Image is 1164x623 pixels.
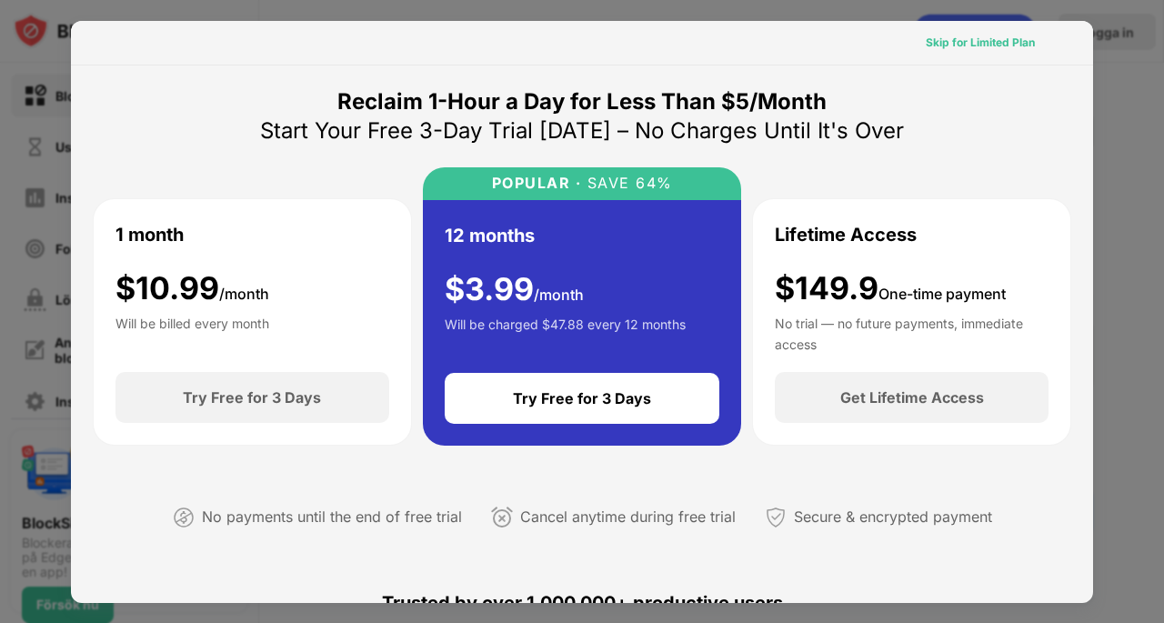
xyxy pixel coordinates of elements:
[445,222,535,249] div: 12 months
[492,175,582,192] div: POPULAR ·
[337,87,827,116] div: Reclaim 1-Hour a Day for Less Than $5/Month
[775,270,1006,307] div: $149.9
[775,314,1049,350] div: No trial — no future payments, immediate access
[445,271,584,308] div: $ 3.99
[520,504,736,530] div: Cancel anytime during free trial
[115,314,269,350] div: Will be billed every month
[491,507,513,528] img: cancel-anytime
[581,175,673,192] div: SAVE 64%
[534,286,584,304] span: /month
[219,285,269,303] span: /month
[513,389,651,407] div: Try Free for 3 Days
[878,285,1006,303] span: One-time payment
[840,388,984,407] div: Get Lifetime Access
[115,221,184,248] div: 1 month
[173,507,195,528] img: not-paying
[926,34,1035,52] div: Skip for Limited Plan
[765,507,787,528] img: secured-payment
[183,388,321,407] div: Try Free for 3 Days
[260,116,904,146] div: Start Your Free 3-Day Trial [DATE] – No Charges Until It's Over
[115,270,269,307] div: $ 10.99
[445,315,686,351] div: Will be charged $47.88 every 12 months
[775,221,917,248] div: Lifetime Access
[794,504,992,530] div: Secure & encrypted payment
[202,504,462,530] div: No payments until the end of free trial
